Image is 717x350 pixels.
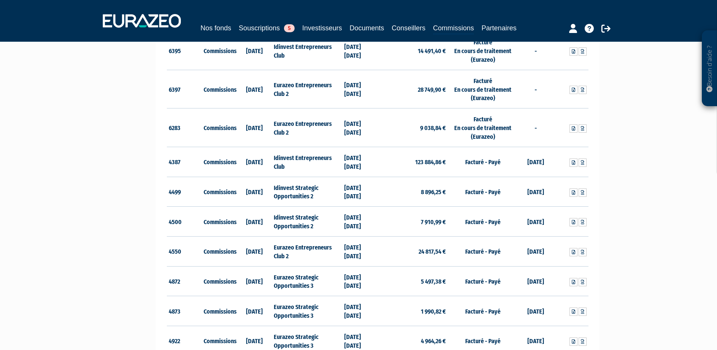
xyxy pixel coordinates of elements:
td: Commissions [202,296,237,326]
td: [DATE] [518,266,553,296]
td: [DATE] [237,70,272,108]
td: - [518,108,553,147]
td: [DATE] [DATE] [342,236,378,266]
td: Facturé - Payé [448,177,518,207]
td: Facturé En cours de traitement (Eurazeo) [448,70,518,108]
td: 4873 [167,296,202,326]
td: Commissions [202,108,237,147]
td: Commissions [202,147,237,177]
td: Eurazeo Strategic Opportunities 3 [272,296,342,326]
a: Souscriptions5 [239,23,295,33]
td: [DATE] [DATE] [342,177,378,207]
td: 1 990,82 € [378,296,448,326]
a: Investisseurs [302,23,342,33]
td: 4500 [167,207,202,237]
td: Commissions [202,177,237,207]
td: 5 497,38 € [378,266,448,296]
td: Idinvest Strategic Opportunities 2 [272,207,342,237]
td: Facturé - Payé [448,207,518,237]
td: 123 884,86 € [378,147,448,177]
td: [DATE] [DATE] [342,70,378,108]
a: Nos fonds [201,23,231,33]
td: [DATE] [DATE] [342,31,378,70]
td: [DATE] [518,296,553,326]
img: 1732889491-logotype_eurazeo_blanc_rvb.png [103,14,181,28]
td: 4387 [167,147,202,177]
td: [DATE] [DATE] [342,266,378,296]
td: [DATE] [237,296,272,326]
td: 14 491,40 € [378,31,448,70]
td: - [518,70,553,108]
td: Idinvest Entrepreneurs Club [272,147,342,177]
td: [DATE] [DATE] [342,108,378,147]
td: Eurazeo Entrepreneurs Club 2 [272,236,342,266]
td: Idinvest Entrepreneurs Club [272,31,342,70]
td: [DATE] [518,177,553,207]
td: [DATE] [237,147,272,177]
td: Facturé En cours de traitement (Eurazeo) [448,108,518,147]
td: [DATE] [DATE] [342,207,378,237]
td: Eurazeo Strategic Opportunities 3 [272,266,342,296]
td: Facturé - Payé [448,266,518,296]
td: [DATE] [237,31,272,70]
td: [DATE] [518,147,553,177]
td: Commissions [202,266,237,296]
td: Facturé - Payé [448,147,518,177]
td: 7 910,99 € [378,207,448,237]
td: 28 749,90 € [378,70,448,108]
td: [DATE] [237,266,272,296]
td: 8 896,25 € [378,177,448,207]
a: Conseillers [392,23,425,33]
td: 6397 [167,70,202,108]
td: 4550 [167,236,202,266]
td: [DATE] [DATE] [342,296,378,326]
td: Idinvest Strategic Opportunities 2 [272,177,342,207]
td: 6283 [167,108,202,147]
td: 9 038,84 € [378,108,448,147]
td: Facturé - Payé [448,236,518,266]
span: 5 [284,24,295,32]
td: Eurazeo Entrepreneurs Club 2 [272,70,342,108]
td: [DATE] [237,108,272,147]
td: [DATE] [518,207,553,237]
td: 6395 [167,31,202,70]
td: [DATE] [237,207,272,237]
td: Commissions [202,207,237,237]
td: Facturé - Payé [448,296,518,326]
td: Facturé En cours de traitement (Eurazeo) [448,31,518,70]
td: [DATE] [237,236,272,266]
a: Partenaires [482,23,516,33]
td: [DATE] [DATE] [342,147,378,177]
a: Documents [350,23,384,33]
td: 4499 [167,177,202,207]
td: 4872 [167,266,202,296]
td: Commissions [202,31,237,70]
td: Eurazeo Entrepreneurs Club 2 [272,108,342,147]
td: - [518,31,553,70]
td: [DATE] [237,177,272,207]
p: Besoin d'aide ? [705,35,714,103]
td: 24 817,54 € [378,236,448,266]
td: Commissions [202,236,237,266]
td: Commissions [202,70,237,108]
a: Commissions [433,23,474,35]
td: [DATE] [518,236,553,266]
